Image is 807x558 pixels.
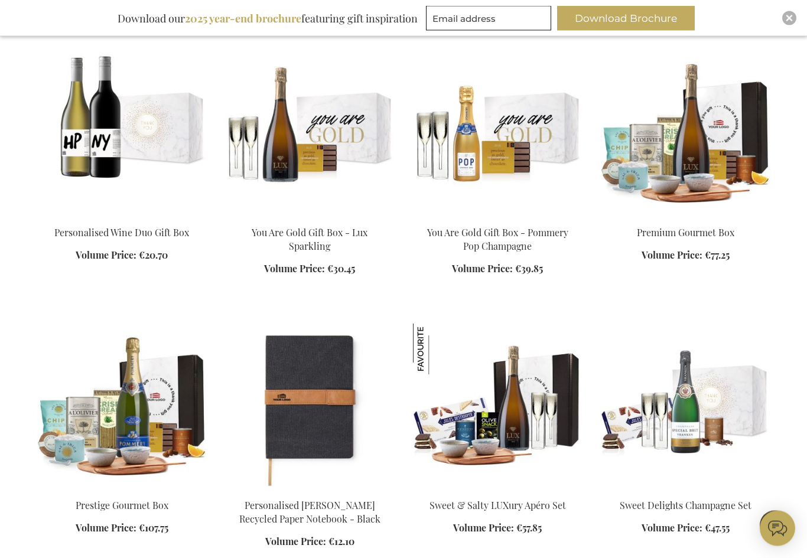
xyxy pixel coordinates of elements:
[601,485,770,496] a: Sweet Delights Champagne Set
[453,522,514,534] span: Volume Price:
[225,485,394,496] a: Personalised Bosler Recycled Paper Notebook - Black
[327,263,355,275] span: €30.45
[705,522,730,534] span: €47.55
[413,485,582,496] a: Sweet & Salty LUXury Apéro Set Sweet & Salty LUXury Apéro Set
[782,11,796,25] div: Close
[427,227,568,253] a: You Are Gold Gift Box - Pommery Pop Champagne
[601,212,770,223] a: Premium Gourmet Box
[557,6,695,31] button: Download Brochure
[265,536,326,548] span: Volume Price:
[426,6,551,31] input: Email address
[37,212,206,223] a: Personalised Wine Duo Gift Box
[264,263,325,275] span: Volume Price:
[705,249,730,262] span: €77.25
[601,51,770,217] img: Premium Gourmet Box
[239,500,380,526] a: Personalised [PERSON_NAME] Recycled Paper Notebook - Black
[642,522,702,534] span: Volume Price:
[328,536,354,548] span: €12.10
[786,15,793,22] img: Close
[37,485,206,496] a: Prestige Gourmet Box
[516,522,542,534] span: €57.85
[452,263,543,276] a: Volume Price: €39.85
[265,536,354,549] a: Volume Price: €12.10
[76,500,168,512] a: Prestige Gourmet Box
[76,522,168,536] a: Volume Price: €107.75
[637,227,734,239] a: Premium Gourmet Box
[139,522,168,534] span: €107.75
[185,11,301,25] b: 2025 year-end brochure
[264,263,355,276] a: Volume Price: €30.45
[76,249,168,263] a: Volume Price: €20.70
[225,212,394,223] a: You Are Gold Gift Box - Lux Sparkling
[225,51,394,217] img: You Are Gold Gift Box - Lux Sparkling
[413,212,582,223] a: You Are Gold Gift Box - Pommery Pop Champagne
[37,324,206,490] img: Prestige Gourmet Box
[642,522,730,536] a: Volume Price: €47.55
[54,227,189,239] a: Personalised Wine Duo Gift Box
[760,511,795,546] iframe: belco-activator-frame
[515,263,543,275] span: €39.85
[452,263,513,275] span: Volume Price:
[426,6,555,34] form: marketing offers and promotions
[112,6,423,31] div: Download our featuring gift inspiration
[620,500,751,512] a: Sweet Delights Champagne Set
[601,324,770,490] img: Sweet Delights Champagne Set
[413,51,582,217] img: You Are Gold Gift Box - Pommery Pop Champagne
[139,249,168,262] span: €20.70
[252,227,367,253] a: You Are Gold Gift Box - Lux Sparkling
[225,324,394,490] img: Personalised Bosler Recycled Paper Notebook - Black
[453,522,542,536] a: Volume Price: €57.85
[429,500,566,512] a: Sweet & Salty LUXury Apéro Set
[76,249,136,262] span: Volume Price:
[413,324,582,490] img: Sweet & Salty LUXury Apéro Set
[76,522,136,534] span: Volume Price:
[642,249,730,263] a: Volume Price: €77.25
[642,249,702,262] span: Volume Price:
[413,324,464,375] img: Sweet & Salty LUXury Apéro Set
[37,51,206,217] img: Personalised Wine Duo Gift Box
